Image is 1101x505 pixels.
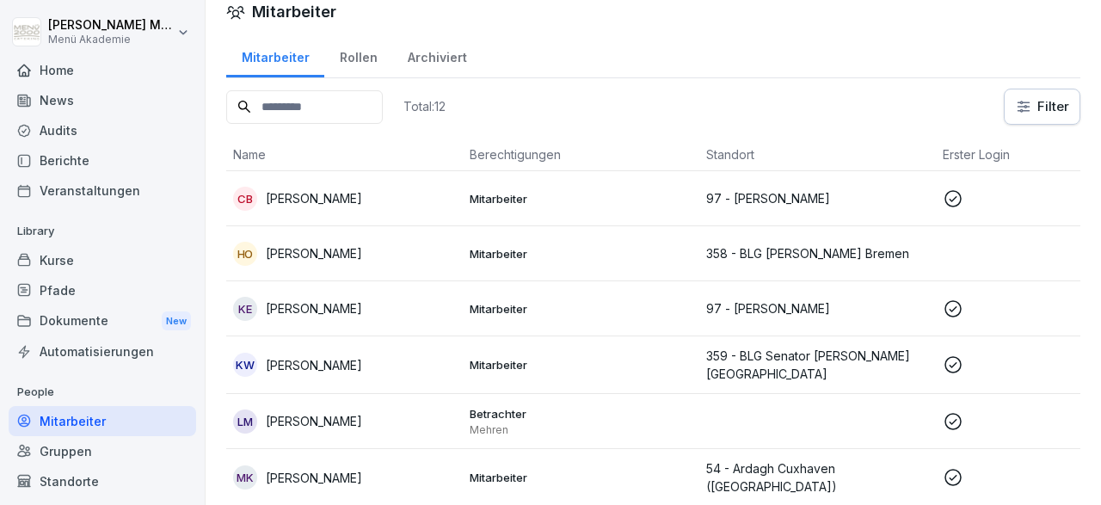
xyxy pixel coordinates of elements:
[233,353,257,377] div: KW
[470,191,692,206] p: Mitarbeiter
[233,410,257,434] div: LM
[9,406,196,436] a: Mitarbeiter
[266,189,362,207] p: [PERSON_NAME]
[266,412,362,430] p: [PERSON_NAME]
[233,187,257,211] div: CB
[9,336,196,366] a: Automatisierungen
[9,436,196,466] a: Gruppen
[48,34,174,46] p: Menü Akademie
[233,297,257,321] div: KE
[266,299,362,317] p: [PERSON_NAME]
[470,357,692,373] p: Mitarbeiter
[9,275,196,305] a: Pfade
[266,244,362,262] p: [PERSON_NAME]
[9,305,196,337] a: DokumenteNew
[706,299,929,317] p: 97 - [PERSON_NAME]
[233,242,257,266] div: HO
[9,305,196,337] div: Dokumente
[9,245,196,275] a: Kurse
[403,98,446,114] p: Total: 12
[706,347,929,383] p: 359 - BLG Senator [PERSON_NAME][GEOGRAPHIC_DATA]
[48,18,174,33] p: [PERSON_NAME] Mehren
[9,55,196,85] a: Home
[706,244,929,262] p: 358 - BLG [PERSON_NAME] Bremen
[266,356,362,374] p: [PERSON_NAME]
[1005,89,1079,124] button: Filter
[470,423,692,437] p: Mehren
[392,34,482,77] a: Archiviert
[9,115,196,145] a: Audits
[266,469,362,487] p: [PERSON_NAME]
[9,466,196,496] a: Standorte
[162,311,191,331] div: New
[706,189,929,207] p: 97 - [PERSON_NAME]
[699,139,936,171] th: Standort
[324,34,392,77] a: Rollen
[9,85,196,115] a: News
[470,406,692,422] p: Betrachter
[470,470,692,485] p: Mitarbeiter
[226,139,463,171] th: Name
[226,34,324,77] a: Mitarbeiter
[706,459,929,496] p: 54 - Ardagh Cuxhaven ([GEOGRAPHIC_DATA])
[463,139,699,171] th: Berechtigungen
[9,379,196,406] p: People
[9,145,196,176] a: Berichte
[233,465,257,490] div: MK
[1015,98,1069,115] div: Filter
[9,218,196,245] p: Library
[470,246,692,262] p: Mitarbeiter
[470,301,692,317] p: Mitarbeiter
[9,176,196,206] a: Veranstaltungen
